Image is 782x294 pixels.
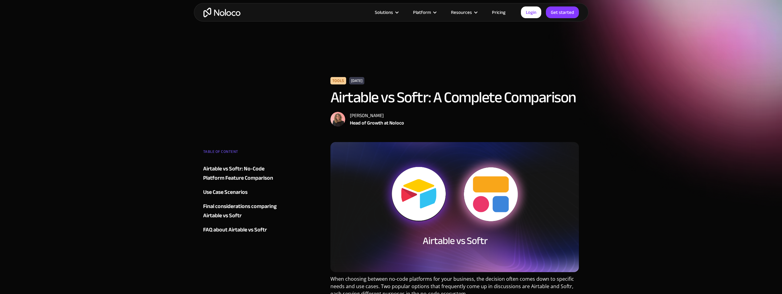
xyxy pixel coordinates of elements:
div: Tools [330,77,346,84]
a: home [203,8,240,17]
div: Platform [413,8,431,16]
a: FAQ about Airtable vs Softr [203,225,278,235]
div: TABLE OF CONTENT [203,147,278,159]
div: Solutions [367,8,405,16]
div: Use Case Scenarios [203,188,248,197]
div: Platform [405,8,443,16]
a: Final considerations comparing Airtable vs Softr [203,202,278,220]
h1: Airtable vs Softr: A Complete Comparison [330,89,579,106]
a: Airtable vs Softr: No-Code Platform Feature Comparison [203,164,278,183]
a: Get started [546,6,579,18]
a: Pricing [484,8,513,16]
div: [DATE] [349,77,364,84]
div: Head of Growth at Noloco [350,119,404,127]
div: Solutions [375,8,393,16]
a: Use Case Scenarios [203,188,278,197]
div: [PERSON_NAME] [350,112,404,119]
div: Resources [451,8,472,16]
div: FAQ about Airtable vs Softr [203,225,267,235]
div: Resources [443,8,484,16]
a: Login [521,6,541,18]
